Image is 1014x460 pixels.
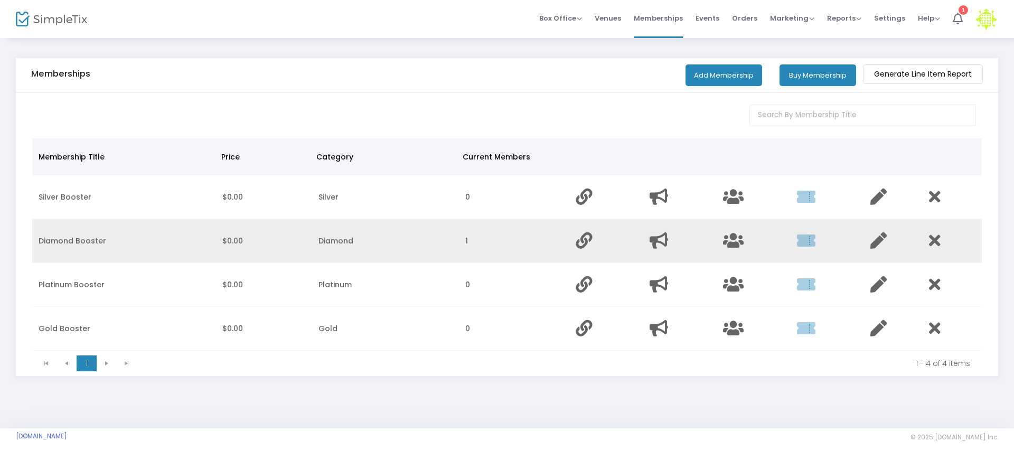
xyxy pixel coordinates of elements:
td: Diamond [312,219,459,263]
td: 0 [459,263,569,307]
td: Gold [312,307,459,351]
th: Price [215,138,310,175]
td: Diamond Booster [32,219,216,263]
span: © 2025 [DOMAIN_NAME] Inc. [910,433,998,442]
span: Reports [827,13,861,23]
span: Events [696,5,719,32]
td: 0 [459,175,569,219]
td: Silver [312,175,459,219]
td: $0.00 [216,219,312,263]
m-button: Generate Line Item Report [863,64,983,84]
th: Category [310,138,456,175]
span: Memberships [634,5,683,32]
td: $0.00 [216,307,312,351]
div: Data table [32,138,982,351]
td: Silver Booster [32,175,216,219]
h5: Memberships [31,69,90,79]
span: Box Office [539,13,582,23]
a: [DOMAIN_NAME] [16,432,67,440]
td: $0.00 [216,263,312,307]
th: Current Members [456,138,566,175]
td: 1 [459,219,569,263]
td: Gold Booster [32,307,216,351]
td: 0 [459,307,569,351]
button: Add Membership [686,64,762,86]
kendo-pager-info: 1 - 4 of 4 items [144,358,970,369]
input: Search By Membership Title [749,105,977,126]
span: Venues [595,5,621,32]
span: Help [918,13,940,23]
span: Marketing [770,13,814,23]
span: Settings [874,5,905,32]
th: Membership Title [32,138,215,175]
span: Page 1 [77,355,97,371]
td: Platinum [312,263,459,307]
td: $0.00 [216,175,312,219]
button: Buy Membership [780,64,856,86]
div: 1 [959,5,968,15]
span: Orders [732,5,757,32]
td: Platinum Booster [32,263,216,307]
